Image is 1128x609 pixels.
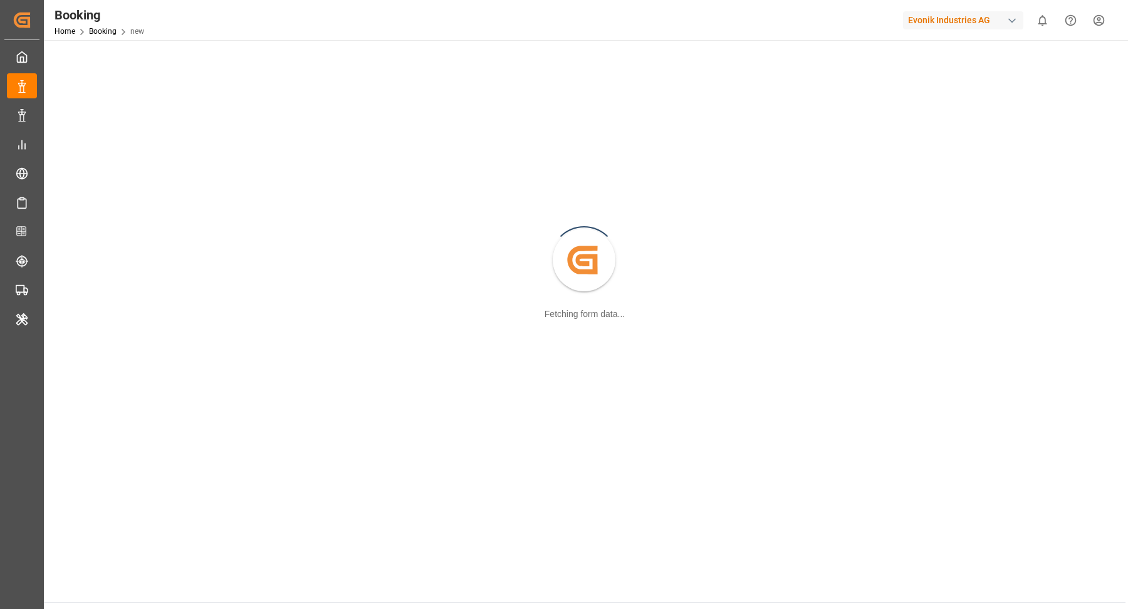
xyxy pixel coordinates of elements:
[1057,6,1085,34] button: Help Center
[1028,6,1057,34] button: show 0 new notifications
[89,27,117,36] a: Booking
[545,308,625,321] div: Fetching form data...
[55,6,144,24] div: Booking
[903,8,1028,32] button: Evonik Industries AG
[903,11,1023,29] div: Evonik Industries AG
[55,27,75,36] a: Home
